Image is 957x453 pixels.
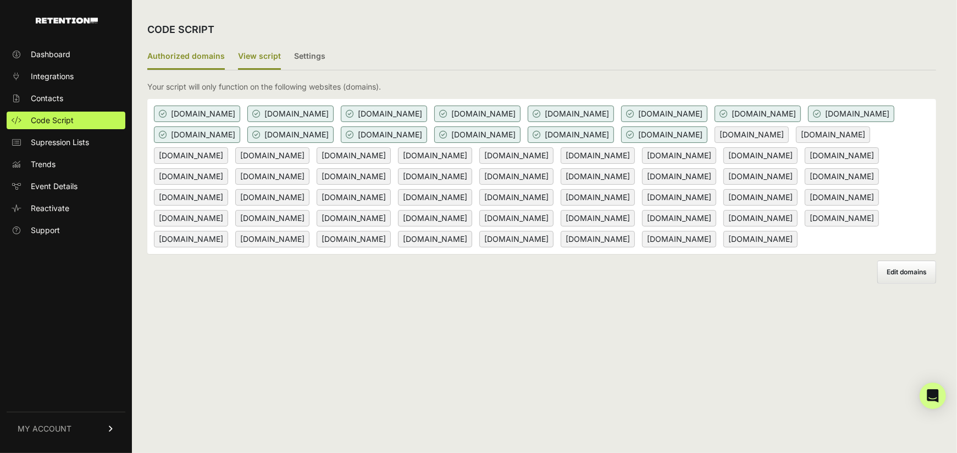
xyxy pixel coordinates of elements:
[7,46,125,63] a: Dashboard
[561,210,635,226] span: [DOMAIN_NAME]
[235,210,309,226] span: [DOMAIN_NAME]
[528,126,614,143] span: [DOMAIN_NAME]
[294,44,325,70] label: Settings
[561,168,635,185] span: [DOMAIN_NAME]
[235,168,309,185] span: [DOMAIN_NAME]
[887,268,927,276] span: Edit domains
[31,71,74,82] span: Integrations
[317,168,391,185] span: [DOMAIN_NAME]
[561,231,635,247] span: [DOMAIN_NAME]
[479,231,554,247] span: [DOMAIN_NAME]
[808,106,894,122] span: [DOMAIN_NAME]
[31,181,78,192] span: Event Details
[341,126,427,143] span: [DOMAIN_NAME]
[621,106,707,122] span: [DOMAIN_NAME]
[7,412,125,445] a: MY ACCOUNT
[920,383,946,409] div: Open Intercom Messenger
[154,210,228,226] span: [DOMAIN_NAME]
[715,106,801,122] span: [DOMAIN_NAME]
[434,126,521,143] span: [DOMAIN_NAME]
[154,106,240,122] span: [DOMAIN_NAME]
[642,147,716,164] span: [DOMAIN_NAME]
[805,147,879,164] span: [DOMAIN_NAME]
[805,189,879,206] span: [DOMAIN_NAME]
[723,168,798,185] span: [DOMAIN_NAME]
[147,22,214,37] h2: CODE SCRIPT
[398,147,472,164] span: [DOMAIN_NAME]
[235,147,309,164] span: [DOMAIN_NAME]
[642,210,716,226] span: [DOMAIN_NAME]
[317,147,391,164] span: [DOMAIN_NAME]
[723,147,798,164] span: [DOMAIN_NAME]
[36,18,98,24] img: Retention.com
[561,147,635,164] span: [DOMAIN_NAME]
[154,231,228,247] span: [DOMAIN_NAME]
[31,203,69,214] span: Reactivate
[642,231,716,247] span: [DOMAIN_NAME]
[341,106,427,122] span: [DOMAIN_NAME]
[31,159,56,170] span: Trends
[642,189,716,206] span: [DOMAIN_NAME]
[154,168,228,185] span: [DOMAIN_NAME]
[7,90,125,107] a: Contacts
[31,49,70,60] span: Dashboard
[723,210,798,226] span: [DOMAIN_NAME]
[154,147,228,164] span: [DOMAIN_NAME]
[479,147,554,164] span: [DOMAIN_NAME]
[317,210,391,226] span: [DOMAIN_NAME]
[7,156,125,173] a: Trends
[642,168,716,185] span: [DOMAIN_NAME]
[398,189,472,206] span: [DOMAIN_NAME]
[7,222,125,239] a: Support
[238,44,281,70] label: View script
[561,189,635,206] span: [DOMAIN_NAME]
[805,210,879,226] span: [DOMAIN_NAME]
[723,231,798,247] span: [DOMAIN_NAME]
[528,106,614,122] span: [DOMAIN_NAME]
[18,423,71,434] span: MY ACCOUNT
[31,115,74,126] span: Code Script
[398,168,472,185] span: [DOMAIN_NAME]
[317,189,391,206] span: [DOMAIN_NAME]
[31,137,89,148] span: Supression Lists
[434,106,521,122] span: [DOMAIN_NAME]
[235,189,309,206] span: [DOMAIN_NAME]
[398,231,472,247] span: [DOMAIN_NAME]
[31,225,60,236] span: Support
[247,126,334,143] span: [DOMAIN_NAME]
[154,126,240,143] span: [DOMAIN_NAME]
[805,168,879,185] span: [DOMAIN_NAME]
[479,189,554,206] span: [DOMAIN_NAME]
[398,210,472,226] span: [DOMAIN_NAME]
[7,134,125,151] a: Supression Lists
[7,68,125,85] a: Integrations
[7,112,125,129] a: Code Script
[621,126,707,143] span: [DOMAIN_NAME]
[479,168,554,185] span: [DOMAIN_NAME]
[235,231,309,247] span: [DOMAIN_NAME]
[7,200,125,217] a: Reactivate
[147,44,225,70] label: Authorized domains
[317,231,391,247] span: [DOMAIN_NAME]
[479,210,554,226] span: [DOMAIN_NAME]
[715,126,789,143] span: [DOMAIN_NAME]
[796,126,870,143] span: [DOMAIN_NAME]
[247,106,334,122] span: [DOMAIN_NAME]
[147,81,381,92] p: Your script will only function on the following websites (domains).
[7,178,125,195] a: Event Details
[723,189,798,206] span: [DOMAIN_NAME]
[31,93,63,104] span: Contacts
[154,189,228,206] span: [DOMAIN_NAME]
